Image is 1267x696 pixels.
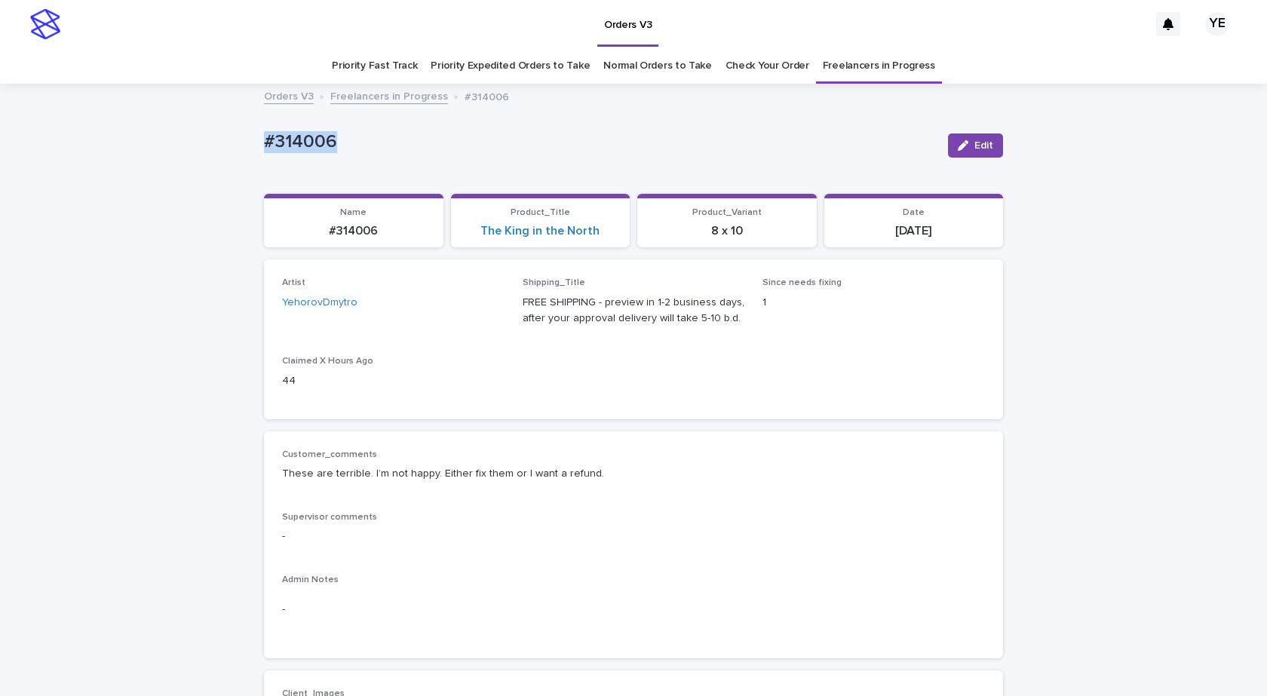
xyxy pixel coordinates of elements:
span: Product_Variant [692,208,762,217]
a: Freelancers in Progress [330,87,448,104]
span: Since needs fixing [762,278,842,287]
span: Edit [974,140,993,151]
span: Name [340,208,367,217]
a: Orders V3 [264,87,314,104]
p: FREE SHIPPING - preview in 1-2 business days, after your approval delivery will take 5-10 b.d. [523,295,745,327]
span: Artist [282,278,305,287]
p: #314006 [273,224,434,238]
button: Edit [948,133,1003,158]
p: 1 [762,295,985,311]
p: #314006 [264,131,936,153]
p: #314006 [465,87,509,104]
a: Check Your Order [726,48,809,84]
p: 8 x 10 [646,224,808,238]
p: - [282,602,985,618]
a: The King in the North [480,224,600,238]
p: - [282,529,985,544]
p: These are terrible. I’m not happy. Either fix them or I want a refund. [282,466,985,482]
span: Claimed X Hours Ago [282,357,373,366]
span: Product_Title [511,208,570,217]
div: YE [1205,12,1229,36]
a: Priority Fast Track [332,48,417,84]
a: Freelancers in Progress [823,48,935,84]
p: 44 [282,373,505,389]
span: Supervisor comments [282,513,377,522]
span: Customer_comments [282,450,377,459]
p: [DATE] [833,224,995,238]
a: YehorovDmytro [282,295,357,311]
a: Normal Orders to Take [603,48,712,84]
img: stacker-logo-s-only.png [30,9,60,39]
span: Admin Notes [282,575,339,584]
a: Priority Expedited Orders to Take [431,48,590,84]
span: Shipping_Title [523,278,585,287]
span: Date [903,208,925,217]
